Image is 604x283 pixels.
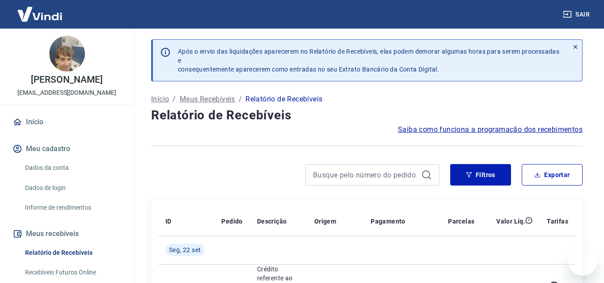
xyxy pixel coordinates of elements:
a: Relatório de Recebíveis [21,244,123,262]
button: Filtros [450,164,511,186]
p: Descrição [257,217,287,226]
p: Valor Líq. [496,217,525,226]
p: / [173,94,176,105]
p: Após o envio das liquidações aparecerem no Relatório de Recebíveis, elas podem demorar algumas ho... [178,47,562,74]
a: Meus Recebíveis [180,94,235,105]
iframe: Botão para abrir a janela de mensagens [568,247,597,276]
button: Meu cadastro [11,139,123,159]
button: Exportar [522,164,583,186]
img: Vindi [11,0,69,28]
a: Dados de login [21,179,123,197]
p: [PERSON_NAME] [31,75,102,84]
a: Recebíveis Futuros Online [21,263,123,282]
p: Pagamento [371,217,405,226]
p: Relatório de Recebíveis [245,94,322,105]
h4: Relatório de Recebíveis [151,106,583,124]
a: Informe de rendimentos [21,199,123,217]
p: Pedido [221,217,242,226]
button: Sair [561,6,593,23]
img: 41b927f9-864c-46ce-a309-6479e0473eb7.jpeg [49,36,85,72]
p: / [239,94,242,105]
a: Dados da conta [21,159,123,177]
a: Saiba como funciona a programação dos recebimentos [398,124,583,135]
p: ID [165,217,172,226]
a: Início [11,112,123,132]
p: Parcelas [448,217,474,226]
a: Início [151,94,169,105]
p: Tarifas [547,217,568,226]
p: Origem [314,217,336,226]
span: Seg, 22 set [169,245,201,254]
button: Meus recebíveis [11,224,123,244]
input: Busque pelo número do pedido [313,168,418,182]
p: [EMAIL_ADDRESS][DOMAIN_NAME] [17,88,116,97]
